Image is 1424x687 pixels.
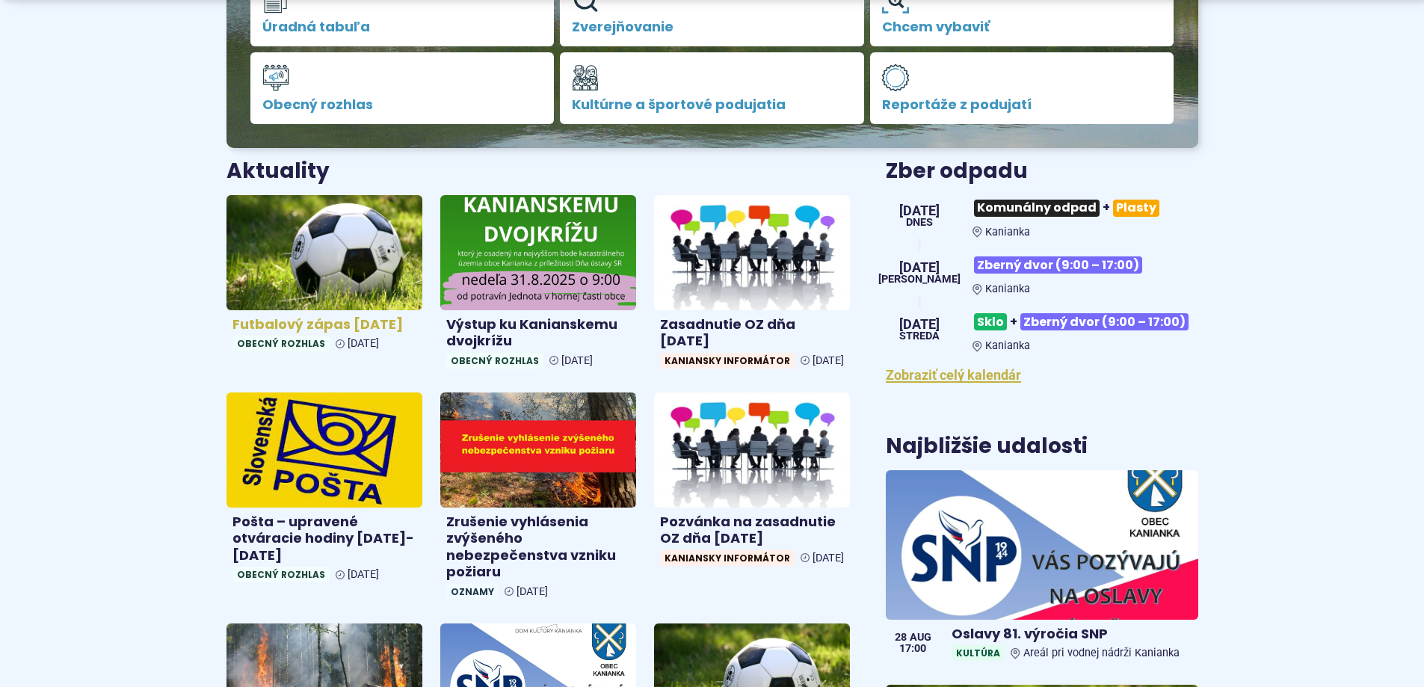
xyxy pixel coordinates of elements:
[813,552,844,564] span: [DATE]
[660,316,844,350] h4: Zasadnutie OZ dňa [DATE]
[813,354,844,367] span: [DATE]
[446,353,543,369] span: Obecný rozhlas
[886,194,1198,238] a: Komunálny odpad+Plasty Kanianka [DATE] Dnes
[561,354,593,367] span: [DATE]
[878,274,961,285] span: [PERSON_NAME]
[899,318,940,331] span: [DATE]
[446,316,630,350] h4: Výstup ku Kanianskemu dvojkrížu
[899,331,940,342] span: streda
[572,19,852,34] span: Zverejňovanie
[232,567,330,582] span: Obecný rozhlas
[952,626,1192,643] h4: Oslavy 81. výročia SNP
[985,339,1030,352] span: Kanianka
[870,52,1174,124] a: Reportáže z podujatí
[895,644,931,654] span: 17:00
[952,645,1005,661] span: Kultúra
[250,52,555,124] a: Obecný rozhlas
[886,250,1198,295] a: Zberný dvor (9:00 – 17:00) Kanianka [DATE] [PERSON_NAME]
[226,160,330,183] h3: Aktuality
[660,550,795,566] span: Kaniansky informátor
[1020,313,1189,330] span: Zberný dvor (9:00 – 17:00)
[985,226,1030,238] span: Kanianka
[446,514,630,581] h4: Zrušenie vyhlásenia zvýšeného nebezpečenstva vzniku požiaru
[348,337,379,350] span: [DATE]
[660,353,795,369] span: Kaniansky informátor
[262,97,543,112] span: Obecný rozhlas
[985,283,1030,295] span: Kanianka
[572,97,852,112] span: Kultúrne a športové podujatia
[660,514,844,547] h4: Pozvánka na zasadnutie OZ dňa [DATE]
[517,585,548,598] span: [DATE]
[886,160,1198,183] h3: Zber odpadu
[348,568,379,581] span: [DATE]
[1113,200,1159,217] span: Plasty
[899,218,940,228] span: Dnes
[226,392,422,588] a: Pošta – upravené otváracie hodiny [DATE]-[DATE] Obecný rozhlas [DATE]
[882,19,1162,34] span: Chcem vybaviť
[440,195,636,375] a: Výstup ku Kanianskemu dvojkrížu Obecný rozhlas [DATE]
[886,470,1198,668] a: Oslavy 81. výročia SNP KultúraAreál pri vodnej nádrži Kanianka 28 aug 17:00
[895,632,907,643] span: 28
[974,313,1007,330] span: Sklo
[262,19,543,34] span: Úradná tabuľa
[232,336,330,351] span: Obecný rozhlas
[878,261,961,274] span: [DATE]
[882,97,1162,112] span: Reportáže z podujatí
[910,632,931,643] span: aug
[654,392,850,572] a: Pozvánka na zasadnutie OZ dňa [DATE] Kaniansky informátor [DATE]
[886,367,1021,383] a: Zobraziť celý kalendár
[886,307,1198,352] a: Sklo+Zberný dvor (9:00 – 17:00) Kanianka [DATE] streda
[1023,647,1180,659] span: Areál pri vodnej nádrži Kanianka
[226,195,422,357] a: Futbalový zápas [DATE] Obecný rozhlas [DATE]
[899,204,940,218] span: [DATE]
[560,52,864,124] a: Kultúrne a športové podujatia
[232,514,416,564] h4: Pošta – upravené otváracie hodiny [DATE]-[DATE]
[974,256,1142,274] span: Zberný dvor (9:00 – 17:00)
[232,316,416,333] h4: Futbalový zápas [DATE]
[886,435,1088,458] h3: Najbližšie udalosti
[446,584,499,600] span: Oznamy
[973,194,1198,223] h3: +
[440,392,636,606] a: Zrušenie vyhlásenia zvýšeného nebezpečenstva vzniku požiaru Oznamy [DATE]
[974,200,1100,217] span: Komunálny odpad
[973,307,1198,336] h3: +
[654,195,850,375] a: Zasadnutie OZ dňa [DATE] Kaniansky informátor [DATE]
